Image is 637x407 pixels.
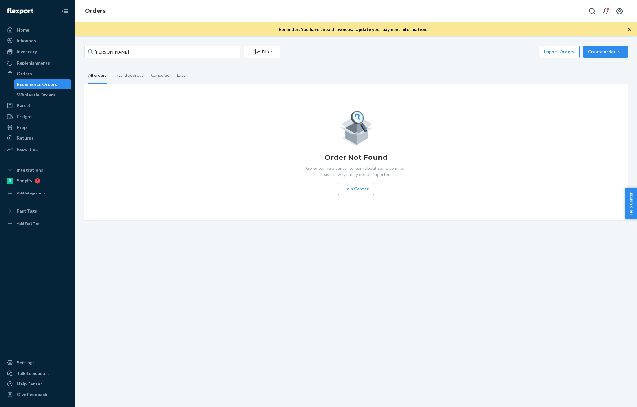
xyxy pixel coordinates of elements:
[17,49,37,55] div: Inventory
[4,165,71,175] button: Integrations
[84,46,240,58] input: Search orders
[4,358,71,368] a: Settings
[625,188,637,219] button: Help Center
[4,101,71,110] a: Parcel
[17,60,50,66] div: Replenishments
[17,221,39,226] div: Add Fast Tag
[85,7,106,14] a: Orders
[7,8,33,14] img: Flexport logo
[151,67,169,83] div: Canceled
[301,165,411,178] p: Go to our help center to learn about some common reasons why it may not be imported.
[17,208,37,214] div: Fast Tags
[17,178,32,184] div: Shopify
[17,381,42,387] div: Help Center
[583,46,628,58] button: Create order
[17,190,45,196] div: Add Integration
[4,379,71,389] a: Help Center
[588,49,623,55] div: Create order
[325,153,388,163] h1: Order Not Found
[613,5,626,17] button: Open account menu
[17,135,33,141] div: Returns
[17,114,32,120] div: Freight
[17,81,57,87] div: Ecommerce Orders
[4,58,71,68] a: Replenishments
[17,71,32,77] div: Orders
[17,124,27,130] div: Prep
[339,109,373,145] img: Empty list
[338,183,374,195] button: Help Center
[355,27,427,32] a: Update your payment information.
[4,47,71,57] a: Inventory
[4,218,71,228] a: Add Fast Tag
[4,36,71,46] a: Inbounds
[4,69,71,79] a: Orders
[4,188,71,198] a: Add Integration
[4,390,71,400] button: Give Feedback
[14,79,71,89] a: Ecommerce Orders
[4,112,71,122] a: Freight
[244,46,280,58] button: Filter
[88,67,107,84] div: All orders
[279,26,427,32] p: Reminder: You have unpaid invoices.
[4,206,71,216] button: Fast Tags
[17,360,35,366] div: Settings
[17,102,30,109] div: Parcel
[4,122,71,132] a: Prep
[59,5,71,17] button: Close Navigation
[17,146,38,152] div: Reporting
[14,90,71,100] a: Wholesale Orders
[4,368,71,378] a: Talk to Support
[177,67,186,83] div: Late
[539,46,580,58] button: Import Orders
[586,5,598,17] button: Open Search Box
[17,27,29,33] div: Home
[600,5,612,17] button: Open notifications
[17,167,43,173] div: Integrations
[17,37,36,44] div: Inbounds
[114,67,144,83] div: Invalid address
[244,49,280,55] div: Filter
[80,2,111,20] ol: breadcrumbs
[4,144,71,154] a: Reporting
[4,25,71,35] a: Home
[17,92,55,98] div: Wholesale Orders
[17,370,49,376] div: Talk to Support
[4,176,71,186] a: Shopify
[17,391,47,398] div: Give Feedback
[4,133,71,143] a: Returns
